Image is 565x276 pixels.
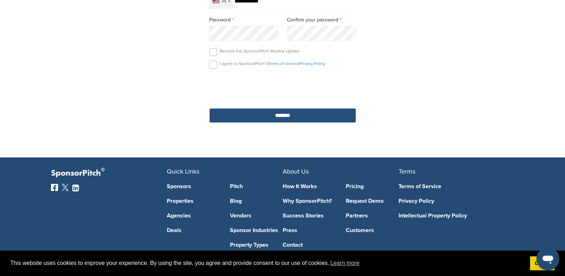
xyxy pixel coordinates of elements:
p: Receive the SponsorPitch Weekly Update [220,48,299,54]
a: Pitch [230,184,283,189]
a: Intellectual Property Policy [399,213,504,219]
a: Deals [167,227,220,233]
img: Twitter [62,184,69,191]
a: Success Stories [283,213,335,219]
a: Pricing [346,184,399,189]
a: Terms of Service [399,184,504,189]
a: Properties [167,198,220,204]
a: Blog [230,198,283,204]
a: learn more about cookies [329,258,361,269]
a: Partners [346,213,399,219]
a: Vendors [230,213,283,219]
span: Quick Links [167,167,199,175]
a: Press [283,227,335,233]
a: Privacy Policy [299,61,325,66]
p: I agree to SponsorPitch’s and [220,61,325,66]
a: Request Demo [346,198,399,204]
a: Customers [346,227,399,233]
a: Contact [283,242,335,248]
a: Property Types [230,242,283,248]
span: Terms [399,167,415,175]
iframe: Button to launch messaging window [536,247,559,270]
a: dismiss cookie message [530,256,555,271]
a: Privacy Policy [399,198,504,204]
a: Agencies [167,213,220,219]
a: Sponsors [167,184,220,189]
label: Password [209,16,278,24]
a: How It Works [283,184,335,189]
img: Facebook [51,184,58,191]
a: Terms of Use [267,61,292,66]
label: Confirm your password [287,16,356,24]
p: SponsorPitch [51,168,167,179]
iframe: reCAPTCHA [242,77,323,98]
span: ® [101,165,105,174]
a: Sponsor Industries [230,227,283,233]
a: Why SponsorPitch? [283,198,335,204]
span: About Us [283,167,309,175]
span: This website uses cookies to improve your experience. By using the site, you agree and provide co... [10,258,524,269]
